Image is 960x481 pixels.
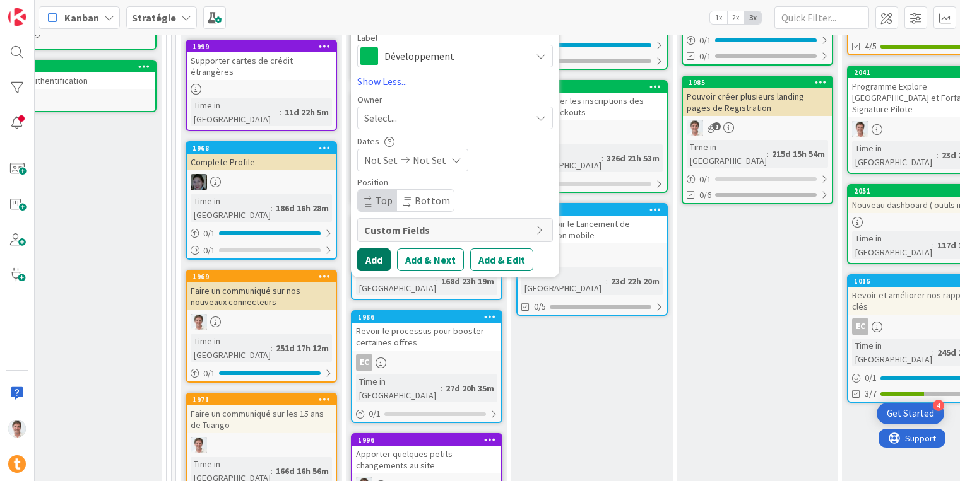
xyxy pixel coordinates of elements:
span: 0/1 [699,50,711,63]
a: 1299Automatiser les inscriptions des Guest checkoutsPDTime in [GEOGRAPHIC_DATA]:326d 21h 53m0/1 [516,80,668,193]
span: 0 / 1 [203,227,215,240]
span: 4/5 [865,40,877,53]
div: 0/1 [683,33,832,49]
div: 2074 [523,206,667,214]
div: 27d 20h 35m [442,381,497,395]
div: 1996 [352,434,501,446]
span: Custom Fields [364,223,530,238]
div: 0/1 [518,176,667,192]
span: Owner [357,95,382,104]
div: 1996Apporter quelques petits changements au site [352,434,501,473]
div: 1802SMS authentification [6,61,155,89]
span: : [767,147,769,161]
span: Kanban [64,10,99,25]
div: Faire un communiqué sur les 15 ans de Tuango [187,405,336,433]
span: : [937,148,939,162]
div: 1969 [193,272,336,281]
span: Select... [364,110,397,125]
span: Développement [384,47,524,65]
button: Add [357,248,391,271]
div: 1986 [352,311,501,323]
div: Time in [GEOGRAPHIC_DATA] [191,98,280,126]
span: 2x [727,11,744,24]
div: 186d 16h 28m [273,201,332,215]
div: 166d 16h 56m [273,464,332,478]
span: : [606,274,608,288]
span: Bottom [415,194,450,207]
div: Time in [GEOGRAPHIC_DATA] [852,141,937,169]
div: 1968 [187,142,336,154]
div: Open Get Started checklist, remaining modules: 4 [877,403,944,424]
div: Supporter cartes de crédit étrangères [187,52,336,80]
a: 1985Pouvoir créer plusieurs landing pages de RegistrationJGTime in [GEOGRAPHIC_DATA]:215d 15h 54m... [682,76,833,204]
div: Pouvoir créer plusieurs landing pages de Registration [683,88,832,116]
div: Revoir le processus pour booster certaines offres [352,323,501,351]
div: 0/1 [187,226,336,241]
span: 0 / 1 [203,367,215,380]
div: 1986Revoir le processus pour booster certaines offres [352,311,501,351]
img: AA [191,174,207,190]
div: 11d 22h 5m [281,105,332,119]
span: Position [357,178,388,187]
span: : [280,105,281,119]
div: 1999 [187,41,336,52]
div: JG [187,437,336,453]
span: : [271,201,273,215]
div: 1986 [358,313,501,322]
a: 1802SMS authentification [5,60,157,112]
div: 215d 15h 54m [769,147,828,161]
img: avatar [8,455,26,473]
a: 1986Revoir le processus pour booster certaines offresECTime in [GEOGRAPHIC_DATA]:27d 20h 35m0/1 [351,310,502,423]
div: EC [852,318,868,335]
div: 1299 [518,81,667,93]
div: AC [518,247,667,264]
div: 0/1 [187,243,336,258]
div: 1969 [187,271,336,282]
span: 0 / 1 [369,407,381,420]
span: Top [376,194,393,207]
div: Apporter quelques petits changements au site [352,446,501,473]
span: 0 / 1 [865,371,877,385]
div: 0/1 [518,37,667,53]
div: 1299 [523,83,667,91]
div: 1971 [187,394,336,405]
div: 1985Pouvoir créer plusieurs landing pages de Registration [683,77,832,116]
div: 2074Promouvoir le Lancement de l'application mobile [518,204,667,243]
div: PD [518,124,667,141]
div: Time in [GEOGRAPHIC_DATA] [356,267,436,295]
div: Time in [GEOGRAPHIC_DATA] [687,140,767,168]
div: 1985 [683,77,832,88]
div: 1968Complete Profile [187,142,336,170]
div: 326d 21h 53m [603,151,663,165]
div: EC [356,354,372,371]
a: 1968Complete ProfileAATime in [GEOGRAPHIC_DATA]:186d 16h 28m0/10/1 [186,141,337,260]
div: 1299Automatiser les inscriptions des Guest checkouts [518,81,667,120]
div: Time in [GEOGRAPHIC_DATA] [191,334,271,362]
img: JG [852,121,868,137]
div: EC [352,354,501,371]
span: 0 / 1 [699,173,711,186]
span: Label [357,33,377,42]
div: 1971 [193,395,336,404]
span: 1 [713,122,721,130]
span: : [271,341,273,355]
span: 0/5 [534,300,546,313]
div: 1999 [193,42,336,51]
div: AA [187,174,336,190]
div: 2074 [518,204,667,216]
div: 0/1 [683,171,832,187]
div: Time in [GEOGRAPHIC_DATA] [191,194,271,222]
span: 0/6 [699,188,711,202]
span: 1x [710,11,727,24]
div: 1985 [689,78,832,87]
button: Add & Edit [470,248,533,271]
span: 3x [744,11,761,24]
b: Stratégie [132,11,176,24]
div: 1802 [6,61,155,72]
img: Visit kanbanzone.com [8,8,26,26]
div: Automatiser les inscriptions des Guest checkouts [518,93,667,120]
div: 0/1 [352,406,501,422]
div: 1802 [12,62,155,71]
img: JG [191,314,207,330]
div: SMS authentification [6,72,155,89]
